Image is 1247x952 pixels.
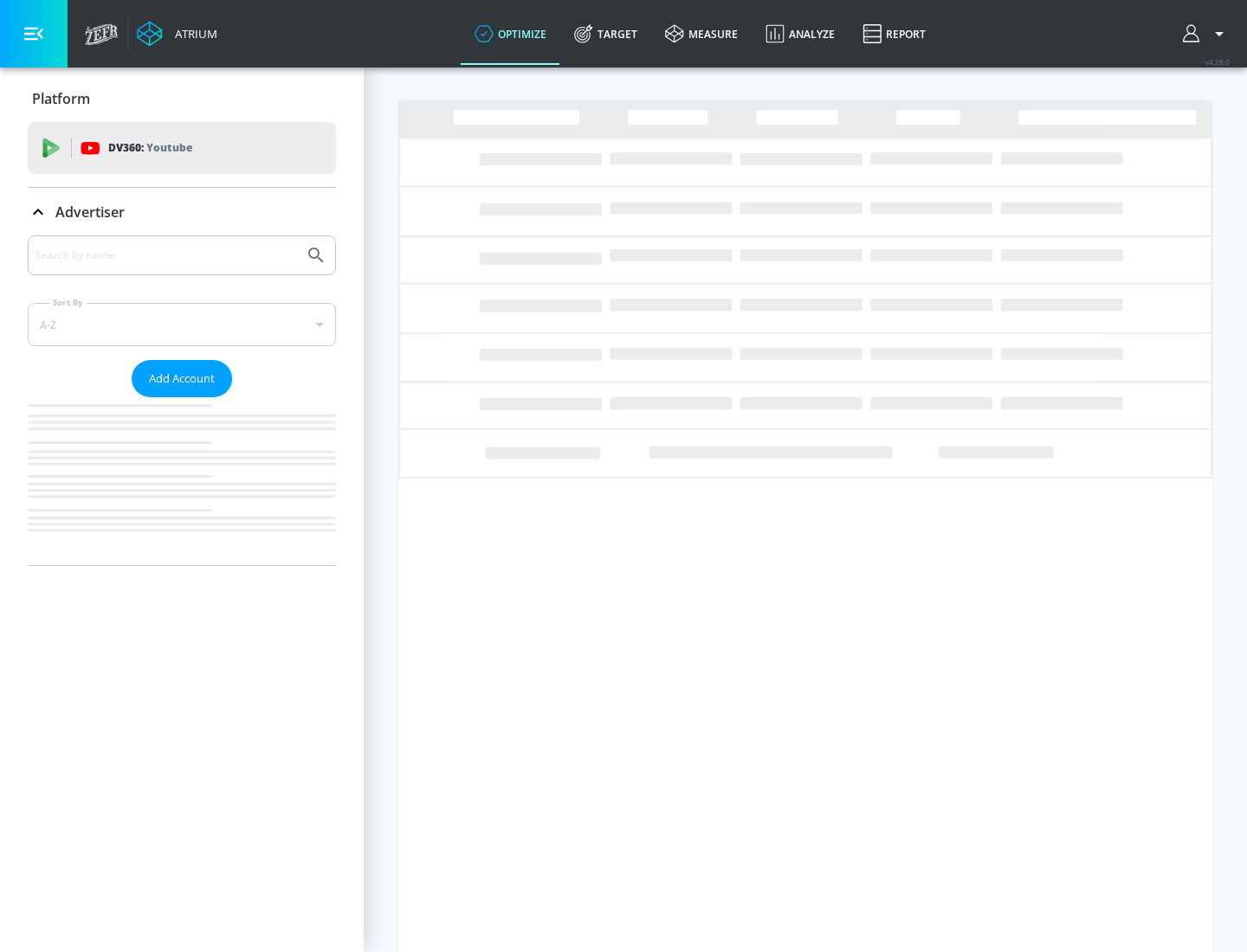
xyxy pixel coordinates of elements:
nav: list of Advertiser [28,397,336,565]
a: Atrium [137,21,217,47]
span: v 4.28.0 [1205,57,1230,67]
button: Add Account [132,360,232,397]
p: DV360: [108,138,192,158]
label: Sort By [49,297,87,308]
p: Youtube [146,138,192,157]
div: Atrium [168,26,217,42]
input: Search by name [35,244,297,267]
a: Report [849,3,940,65]
p: Advertiser [55,203,125,222]
a: Target [560,3,651,65]
div: DV360: Youtube [28,122,336,174]
div: A-Z [28,303,336,346]
p: Platform [32,89,90,108]
div: Platform [28,74,336,123]
a: measure [651,3,752,65]
div: Advertiser [28,235,336,565]
span: Add Account [149,369,215,389]
div: Advertiser [28,188,336,236]
a: optimize [461,3,560,65]
a: Analyze [752,3,849,65]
